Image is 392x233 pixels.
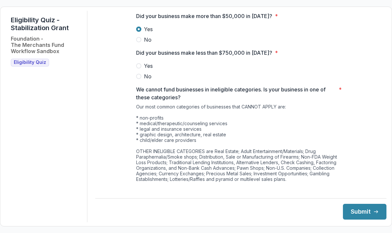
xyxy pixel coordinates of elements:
p: Did your business make less than $750,000 in [DATE]? [136,49,272,57]
h1: Eligibility Quiz - Stabilization Grant [11,16,82,32]
span: Yes [144,25,153,33]
button: Submit [343,204,386,220]
h2: Foundation - The Merchants Fund Workflow Sandbox [11,36,82,55]
p: Did your business make more than $50,000 in [DATE]? [136,12,272,20]
p: We cannot fund businesses in ineligible categories. Is your business in one of these categories? [136,86,336,101]
span: No [144,36,151,44]
span: Yes [144,62,153,70]
span: No [144,72,151,80]
div: Our most common categories of businesses that CANNOT APPLY are: * non-profits * medical/therapeut... [136,104,346,184]
span: Eligibility Quiz [14,60,46,65]
span: Yes [144,184,153,192]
